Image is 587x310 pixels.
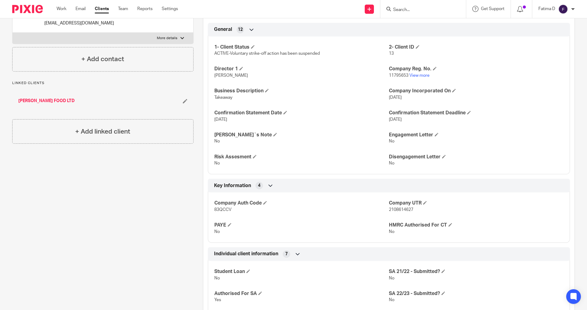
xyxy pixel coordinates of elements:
h4: Authorised For SA [214,290,389,297]
p: Fatima D [538,6,555,12]
span: 4 [258,183,260,189]
input: Search [393,7,448,13]
p: [EMAIL_ADDRESS][DOMAIN_NAME] [44,20,114,26]
span: No [389,161,394,165]
h4: Company Auth Code [214,200,389,206]
span: 2108614627 [389,208,413,212]
span: No [389,139,394,143]
span: Yes [214,298,221,302]
span: Get Support [481,7,504,11]
a: Team [118,6,128,12]
span: 13 [389,51,394,56]
a: [PERSON_NAME] FOOD LTD [18,98,75,104]
a: Reports [137,6,153,12]
span: Takeaway [214,95,232,100]
h4: Engagement Letter [389,132,563,138]
h4: Confirmation Statement Date [214,110,389,116]
span: [DATE] [214,117,227,122]
span: No [389,230,394,234]
a: View more [409,73,430,78]
img: svg%3E [558,4,568,14]
p: More details [157,36,177,41]
span: Individual client information [214,251,278,257]
span: [PERSON_NAME] [214,73,248,78]
span: ACTIVE-Voluntary strike-off action has been suspended [214,51,320,56]
span: No [389,298,394,302]
h4: Disengagement Letter [389,154,563,160]
span: [DATE] [389,117,402,122]
a: Work [57,6,66,12]
h4: PAYE [214,222,389,228]
h4: Company Incorporated On [389,88,563,94]
h4: SA 21/22 - Submitted? [389,268,563,275]
a: Clients [95,6,109,12]
span: General [214,26,232,33]
span: 7 [285,251,288,257]
span: No [214,276,220,280]
img: Pixie [12,5,43,13]
h4: Company UTR [389,200,563,206]
h4: Confirmation Statement Deadline [389,110,563,116]
h4: Director 1 [214,66,389,72]
a: Settings [162,6,178,12]
span: 11795653 [389,73,408,78]
h4: Company Reg. No. [389,66,563,72]
span: 12 [238,27,243,33]
h4: 1- Client Status [214,44,389,50]
h4: 2- Client ID [389,44,563,50]
h4: SA 22/23 - Submitted? [389,290,563,297]
span: No [214,139,220,143]
h4: Student Loan [214,268,389,275]
h4: Risk Assesment [214,154,389,160]
h4: [PERSON_NAME]`s Note [214,132,389,138]
span: 83QCCV [214,208,231,212]
h4: HMRC Authorised For CT [389,222,563,228]
span: No [214,161,220,165]
span: Key Information [214,183,251,189]
h4: + Add contact [81,54,124,64]
h4: Business Description [214,88,389,94]
span: [DATE] [389,95,402,100]
span: No [389,276,394,280]
a: Email [76,6,86,12]
span: No [214,230,220,234]
h4: + Add linked client [75,127,130,136]
p: Linked clients [12,81,194,86]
